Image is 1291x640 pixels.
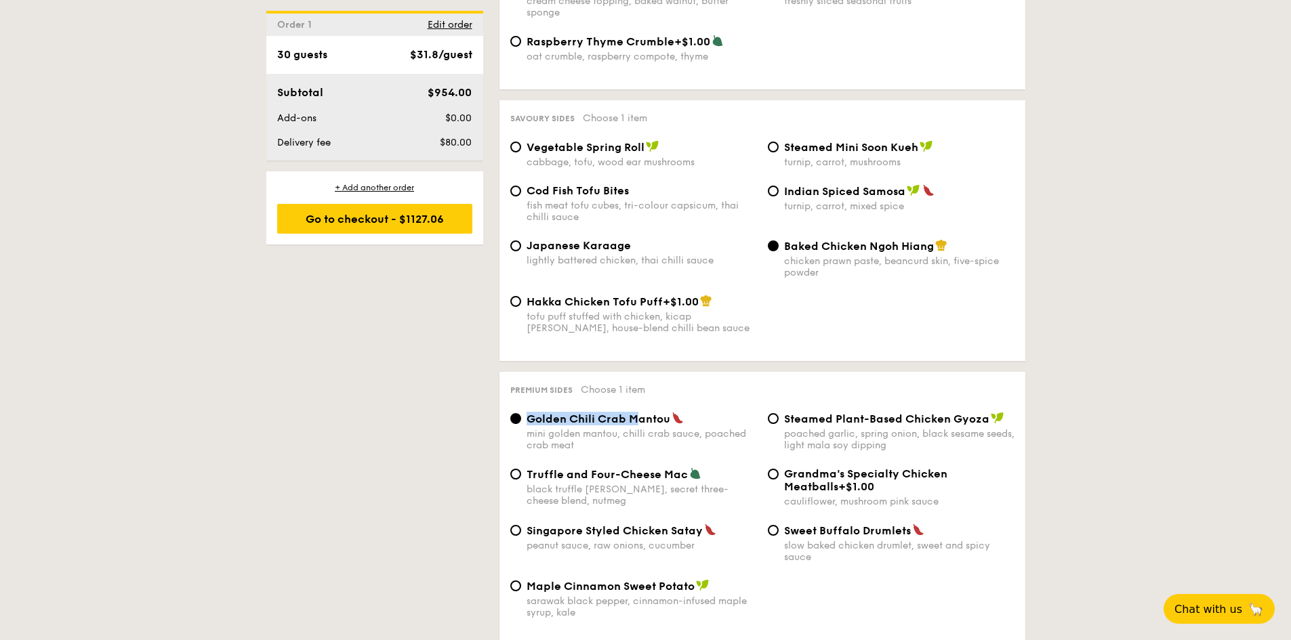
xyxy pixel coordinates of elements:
[510,36,521,47] input: Raspberry Thyme Crumble+$1.00oat crumble, raspberry compote, thyme
[583,112,647,124] span: Choose 1 item
[445,112,472,124] span: $0.00
[510,580,521,591] input: Maple Cinnamon Sweet Potatosarawak black pepper, cinnamon-infused maple syrup, kale
[1164,594,1275,624] button: Chat with us🦙
[784,156,1015,168] div: turnip, carrot, mushrooms
[527,595,757,618] div: sarawak black pepper, cinnamon-infused maple syrup, kale
[510,186,521,196] input: Cod Fish Tofu Bitesfish meat tofu cubes, tri-colour capsicum, thai chilli sauce
[768,413,779,424] input: Steamed Plant-Based Chicken Gyozapoached garlic, spring onion, black sesame seeds, light mala soy...
[784,240,934,253] span: Baked Chicken Ngoh Hiang
[510,142,521,152] input: Vegetable Spring Rollcabbage, tofu, wood ear mushrooms
[277,204,472,234] div: Go to checkout - $1127.06
[527,412,670,425] span: Golden Chili Crab Mantou
[712,35,724,47] img: icon-vegetarian.fe4039eb.svg
[510,240,521,251] input: Japanese Karaagelightly battered chicken, thai chilli sauce
[527,540,757,551] div: peanut sauce, raw onions, cucumber
[527,484,757,507] div: black truffle [PERSON_NAME], secret three-cheese blend, nutmeg
[527,428,757,451] div: mini golden mantou, chilli crab sauce, poached crab meat
[768,186,779,196] input: Indian Spiced Samosaturnip, carrot, mixed spice
[784,200,1015,212] div: turnip, carrot, mixed spice
[527,35,674,48] span: Raspberry Thyme Crumble
[440,137,472,148] span: $80.00
[527,141,644,154] span: Vegetable Spring Roll
[784,412,989,425] span: Steamed Plant-Based Chicken Gyoza
[527,51,757,62] div: oat crumble, raspberry compote, thyme
[277,86,323,99] span: Subtotal
[696,579,710,591] img: icon-vegan.f8ff3823.svg
[277,112,316,124] span: Add-ons
[277,137,331,148] span: Delivery fee
[784,255,1015,278] div: chicken prawn paste, beancurd skin, five-spice powder
[527,255,757,266] div: lightly battered chicken, thai chilli sauce
[784,185,905,198] span: Indian Spiced Samosa
[922,184,935,196] img: icon-spicy.37a8142b.svg
[784,141,918,154] span: Steamed Mini Soon Kueh
[907,184,920,196] img: icon-vegan.f8ff3823.svg
[510,469,521,479] input: Truffle and Four-Cheese Macblack truffle [PERSON_NAME], secret three-cheese blend, nutmeg
[689,467,701,479] img: icon-vegetarian.fe4039eb.svg
[527,295,663,308] span: Hakka Chicken Tofu Puff
[784,496,1015,507] div: cauliflower, mushroom pink sauce
[1248,601,1264,617] span: 🦙
[527,239,631,252] span: Japanese Karaage
[527,200,757,223] div: fish meat tofu cubes, tri-colour capsicum, thai chilli sauce
[510,296,521,307] input: Hakka Chicken Tofu Puff+$1.00tofu puff stuffed with chicken, kicap [PERSON_NAME], house-blend chi...
[768,469,779,479] input: Grandma's Specialty Chicken Meatballs+$1.00cauliflower, mushroom pink sauce
[277,19,317,30] span: Order 1
[700,295,712,307] img: icon-chef-hat.a58ddaea.svg
[277,47,327,63] div: 30 guests
[1174,603,1242,616] span: Chat with us
[935,239,947,251] img: icon-chef-hat.a58ddaea.svg
[784,524,911,537] span: Sweet Buffalo Drumlets
[428,86,472,99] span: $954.00
[410,47,472,63] div: $31.8/guest
[510,114,575,123] span: Savoury sides
[768,525,779,536] input: Sweet Buffalo Drumletsslow baked chicken drumlet, sweet and spicy sauce
[672,412,684,424] img: icon-spicy.37a8142b.svg
[277,182,472,193] div: + Add another order
[428,19,472,30] span: Edit order
[527,468,688,481] span: Truffle and Four-Cheese Mac
[510,385,573,395] span: Premium sides
[838,480,874,493] span: +$1.00
[784,428,1015,451] div: poached garlic, spring onion, black sesame seeds, light mala soy dipping
[784,467,947,493] span: Grandma's Specialty Chicken Meatballs
[768,240,779,251] input: Baked Chicken Ngoh Hiangchicken prawn paste, beancurd skin, five-spice powder
[920,140,933,152] img: icon-vegan.f8ff3823.svg
[527,580,695,593] span: Maple Cinnamon Sweet Potato
[527,184,629,197] span: Cod Fish Tofu Bites
[768,142,779,152] input: Steamed Mini Soon Kuehturnip, carrot, mushrooms
[527,524,703,537] span: Singapore Styled Chicken Satay
[991,412,1004,424] img: icon-vegan.f8ff3823.svg
[784,540,1015,563] div: slow baked chicken drumlet, sweet and spicy sauce
[674,35,710,48] span: +$1.00
[704,524,716,536] img: icon-spicy.37a8142b.svg
[510,413,521,424] input: Golden Chili Crab Mantoumini golden mantou, chilli crab sauce, poached crab meat
[527,156,757,168] div: cabbage, tofu, wood ear mushrooms
[663,295,699,308] span: +$1.00
[581,384,645,396] span: Choose 1 item
[527,311,757,334] div: tofu puff stuffed with chicken, kicap [PERSON_NAME], house-blend chilli bean sauce
[912,524,924,536] img: icon-spicy.37a8142b.svg
[646,140,659,152] img: icon-vegan.f8ff3823.svg
[510,525,521,536] input: Singapore Styled Chicken Sataypeanut sauce, raw onions, cucumber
